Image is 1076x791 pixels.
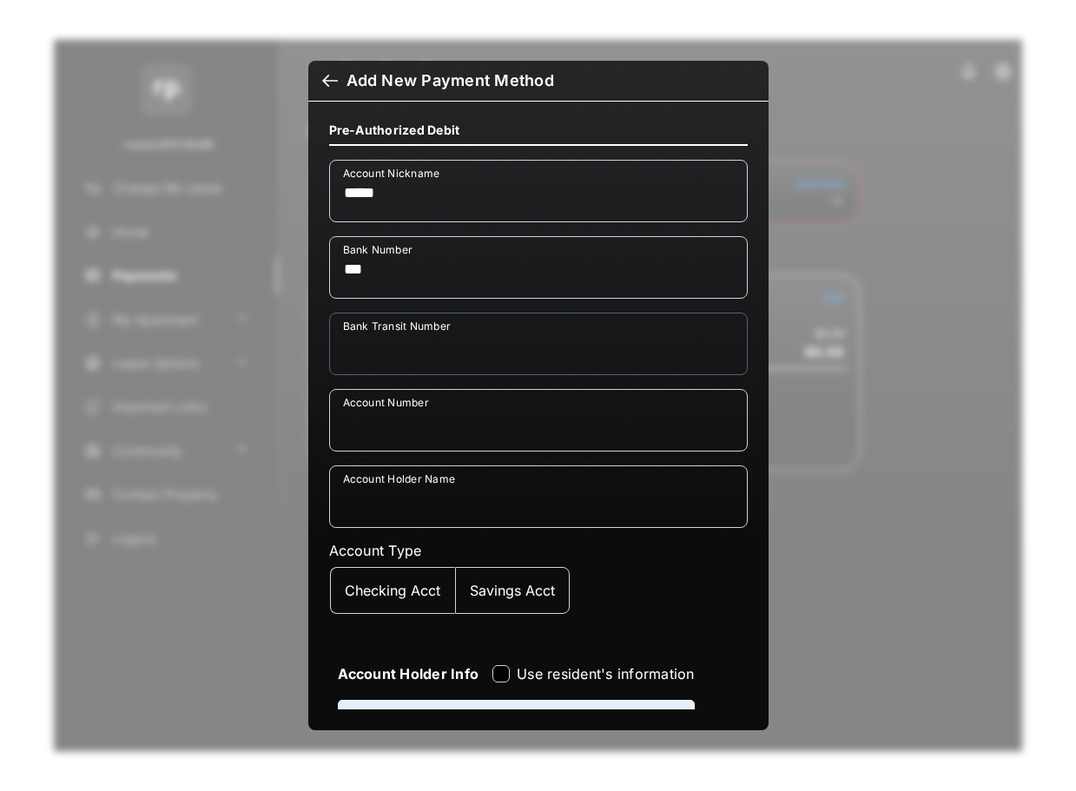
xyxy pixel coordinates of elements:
[329,122,460,137] h4: Pre-Authorized Debit
[329,542,748,559] label: Account Type
[330,567,455,614] button: Checking Acct
[347,71,554,90] div: Add New Payment Method
[455,567,570,614] button: Savings Acct
[517,665,694,682] label: Use resident's information
[338,665,479,714] strong: Account Holder Info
